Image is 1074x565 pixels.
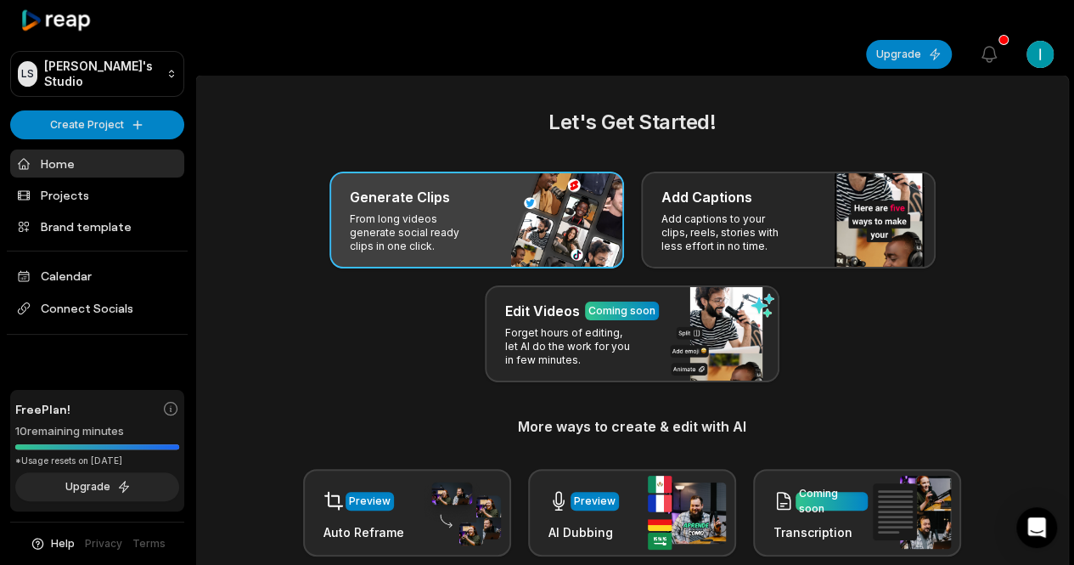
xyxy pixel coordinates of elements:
h3: Generate Clips [350,187,450,207]
h2: Let's Get Started! [216,107,1048,138]
span: Help [51,536,75,551]
div: Coming soon [588,303,655,319]
h3: Edit Videos [505,301,580,321]
div: LS [18,61,37,87]
button: Create Project [10,110,184,139]
a: Brand template [10,212,184,240]
h3: Add Captions [661,187,752,207]
p: Forget hours of editing, let AI do the work for you in few minutes. [505,326,637,367]
h3: AI Dubbing [548,523,619,541]
h3: More ways to create & edit with AI [216,416,1048,437]
div: Preview [349,494,391,509]
p: Add captions to your clips, reels, stories with less effort in no time. [661,212,793,253]
h3: Transcription [773,523,868,541]
p: [PERSON_NAME]'s Studio [44,59,160,89]
img: transcription.png [873,476,951,549]
div: *Usage resets on [DATE] [15,455,179,467]
a: Privacy [85,536,122,551]
img: ai_dubbing.png [648,476,726,550]
div: 10 remaining minutes [15,423,179,440]
div: Coming soon [799,486,864,517]
p: From long videos generate social ready clips in one click. [350,212,481,253]
a: Calendar [10,262,184,290]
img: auto_reframe.png [423,480,501,546]
span: Free Plan! [15,400,70,418]
div: Preview [574,494,616,509]
button: Help [30,536,75,551]
span: Connect Socials [10,293,184,324]
a: Home [10,150,184,178]
button: Upgrade [866,40,952,69]
div: Open Intercom Messenger [1016,507,1057,548]
a: Projects [10,181,184,209]
button: Upgrade [15,472,179,501]
a: Terms [132,536,166,551]
h3: Auto Reframe [323,523,404,541]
